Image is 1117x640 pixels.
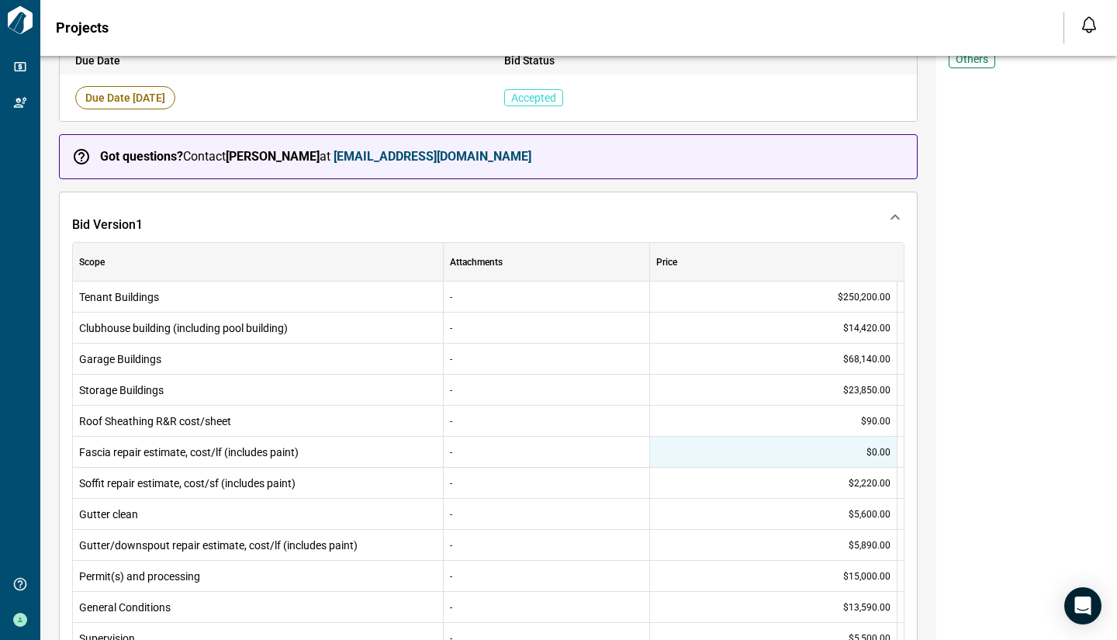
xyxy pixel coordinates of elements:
span: - [450,602,452,613]
strong: Got questions? [100,149,183,164]
span: Gutter clean [79,507,437,522]
span: $15,000.00 [843,570,890,583]
span: Contact at [100,149,531,164]
span: Fascia repair estimate, cost/lf (includes paint) [79,445,437,460]
span: $2,220.00 [849,477,890,490]
span: Storage Buildings [79,382,437,398]
span: - [450,354,452,365]
div: Price [650,243,897,282]
span: - [450,509,452,520]
span: Due Date [DATE] [75,86,175,109]
span: $13,590.00 [843,601,890,614]
span: $0.00 [866,446,890,458]
span: $5,890.00 [849,539,890,552]
span: - [450,323,452,334]
div: Scope [73,243,444,282]
span: Tenant Buildings [79,289,437,305]
span: $5,600.00 [849,508,890,521]
span: - [450,571,452,582]
span: Clubhouse building (including pool building) [79,320,437,336]
div: Bid Version1 [60,192,917,242]
span: $68,140.00 [843,353,890,365]
span: Roof Sheathing R&R cost/sheet [79,413,437,429]
span: Bid Status [504,53,902,68]
span: $23,850.00 [843,384,890,396]
span: Garage Buildings [79,351,437,367]
span: - [450,416,452,427]
span: $250,200.00 [838,291,890,303]
strong: [PERSON_NAME] [226,149,320,164]
span: Attachments [450,256,503,268]
span: $90.00 [861,415,890,427]
span: General Conditions [79,600,437,615]
span: $14,420.00 [843,322,890,334]
span: Others [956,51,988,67]
div: Scope [79,243,105,282]
div: Open Intercom Messenger [1064,587,1101,624]
span: Soffit repair estimate, cost/sf (includes paint) [79,476,437,491]
span: Due Date [75,53,473,68]
div: Price [656,243,677,282]
span: Permit(s) and processing [79,569,437,584]
span: Bid Version 1 [72,217,143,233]
a: [EMAIL_ADDRESS][DOMAIN_NAME] [334,149,531,164]
span: - [450,385,452,396]
span: Accepted [504,89,563,106]
button: Open notification feed [1077,12,1101,37]
span: Gutter/downspout repair estimate, cost/lf (includes paint) [79,538,437,553]
span: - [450,540,452,551]
span: - [450,447,452,458]
span: - [450,292,452,303]
span: Projects [56,20,109,36]
span: - [450,478,452,489]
